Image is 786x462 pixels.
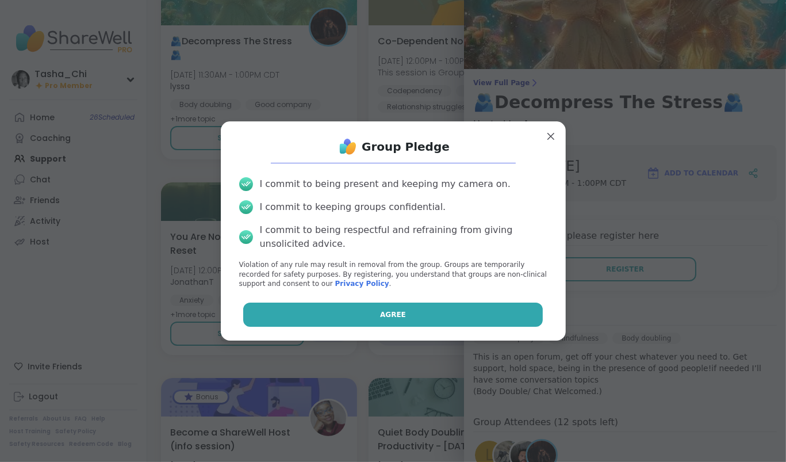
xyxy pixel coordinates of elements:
[260,200,446,214] div: I commit to keeping groups confidential.
[335,280,389,288] a: Privacy Policy
[260,177,511,191] div: I commit to being present and keeping my camera on.
[380,310,406,320] span: Agree
[243,303,543,327] button: Agree
[336,135,359,158] img: ShareWell Logo
[362,139,450,155] h1: Group Pledge
[260,223,547,251] div: I commit to being respectful and refraining from giving unsolicited advice.
[239,260,547,289] p: Violation of any rule may result in removal from the group. Groups are temporarily recorded for s...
